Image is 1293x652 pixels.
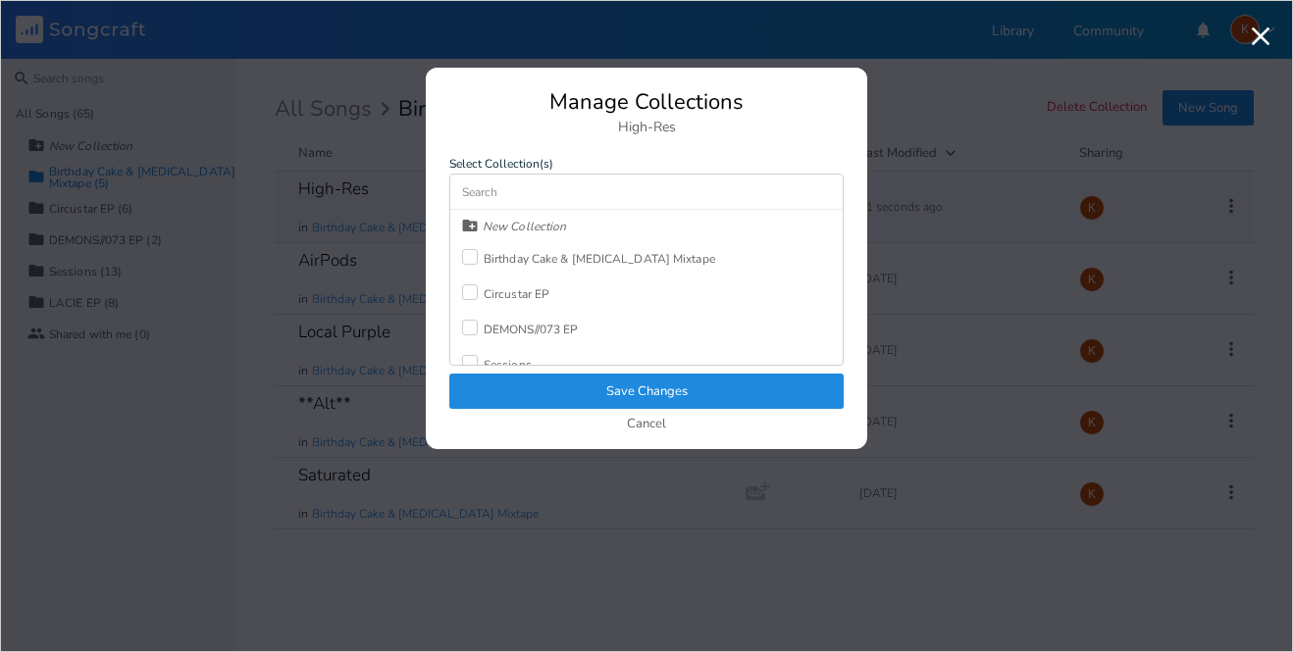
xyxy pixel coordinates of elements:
button: Cancel [627,417,666,433]
div: Circustar EP [484,288,549,300]
div: Birthday Cake & [MEDICAL_DATA] Mixtape [484,253,715,265]
label: Select Collection(s) [449,158,844,170]
button: Save Changes [449,374,844,409]
div: DEMONS//073 EP [484,324,578,335]
div: High-Res [449,121,844,134]
div: Manage Collections [449,91,844,113]
div: New Collection [483,221,566,232]
div: Sessions [484,359,532,371]
input: Search [450,175,843,210]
